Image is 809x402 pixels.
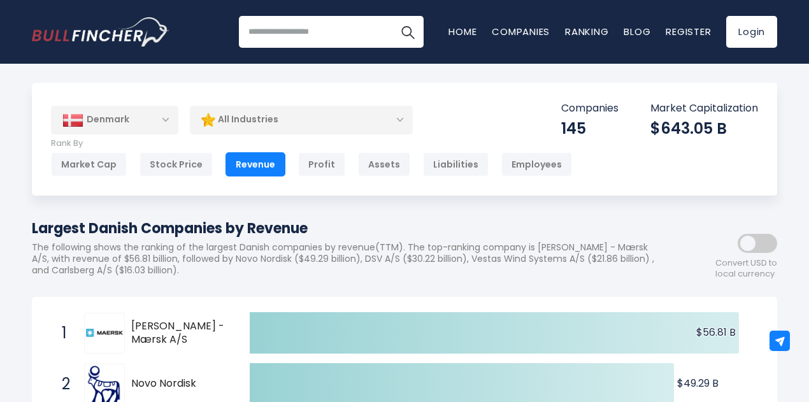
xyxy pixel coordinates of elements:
p: Companies [561,102,619,115]
div: Profit [298,152,345,176]
div: $643.05 B [650,118,758,138]
span: Convert USD to local currency [715,258,777,280]
div: Stock Price [140,152,213,176]
h1: Largest Danish Companies by Revenue [32,218,662,239]
div: Employees [501,152,572,176]
button: Search [392,16,424,48]
a: Go to homepage [32,17,169,47]
div: All Industries [190,105,413,134]
span: 2 [55,373,68,395]
div: Liabilities [423,152,489,176]
text: $56.81 B [696,325,736,340]
p: Rank By [51,138,572,149]
span: 1 [55,322,68,344]
img: Bullfincher logo [32,17,169,47]
p: The following shows the ranking of the largest Danish companies by revenue(TTM). The top-ranking ... [32,241,662,276]
div: Assets [358,152,410,176]
text: $49.29 B [677,376,719,391]
a: Login [726,16,777,48]
div: Denmark [51,106,178,134]
a: Companies [492,25,550,38]
a: Home [448,25,476,38]
div: Revenue [226,152,285,176]
p: Market Capitalization [650,102,758,115]
div: 145 [561,118,619,138]
img: A.P. Møller - Mærsk A/S [86,329,123,337]
span: Novo Nordisk [131,377,227,391]
div: Market Cap [51,152,127,176]
a: Ranking [565,25,608,38]
a: Blog [624,25,650,38]
a: Register [666,25,711,38]
span: [PERSON_NAME] - Mærsk A/S [131,320,227,347]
